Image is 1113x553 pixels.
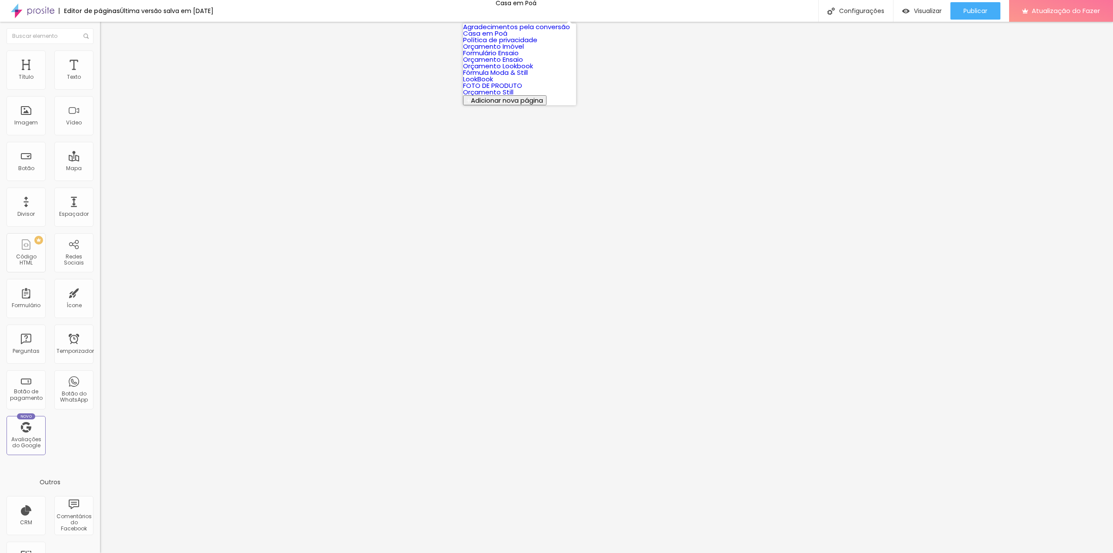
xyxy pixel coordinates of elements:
a: Orçamento Ensaio [463,55,523,64]
font: Outros [40,478,60,486]
font: Texto [67,73,81,80]
font: Formulário [12,302,40,309]
a: Agradecimentos pela conversão [463,22,570,31]
font: Código HTML [16,253,37,266]
font: Atualização do Fazer [1032,6,1100,15]
font: Redes Sociais [64,253,84,266]
a: Orçamento Still [463,87,513,97]
a: LookBook [463,74,493,84]
font: Visualizar [914,7,942,15]
a: FOTO DE PRODUTO [463,81,522,90]
img: view-1.svg [902,7,910,15]
a: Orçamento Imóvel [463,42,524,51]
font: Perguntas [13,347,40,355]
font: Temporizador [57,347,94,355]
font: Editor de páginas [64,7,120,15]
font: Espaçador [59,210,89,218]
font: CRM [20,519,32,526]
a: Formulário Ensaio [463,48,519,57]
font: Ícone [67,302,82,309]
font: Botão de pagamento [10,388,43,401]
font: Vídeo [66,119,82,126]
a: Casa em Poá [463,29,507,38]
button: Publicar [950,2,1000,20]
font: Última versão salva em [DATE] [120,7,213,15]
input: Buscar elemento [7,28,93,44]
font: Título [19,73,33,80]
iframe: Editor [100,22,1113,553]
a: Fórmula Moda & Still [463,68,528,77]
a: Política de privacidade [463,35,537,44]
font: Divisor [17,210,35,218]
font: Botão do WhatsApp [60,390,88,403]
font: Comentários do Facebook [57,513,92,533]
font: Novo [20,414,32,419]
font: Mapa [66,164,82,172]
font: Botão [18,164,34,172]
font: Adicionar nova página [471,96,543,105]
a: Orçamento Lookbook [463,61,533,70]
font: Imagem [14,119,38,126]
font: Configurações [839,7,884,15]
button: Visualizar [893,2,950,20]
font: Publicar [963,7,987,15]
img: Ícone [83,34,89,39]
font: Avaliações do Google [11,436,41,449]
button: Adicionar nova página [463,95,547,105]
img: Ícone [827,7,835,15]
